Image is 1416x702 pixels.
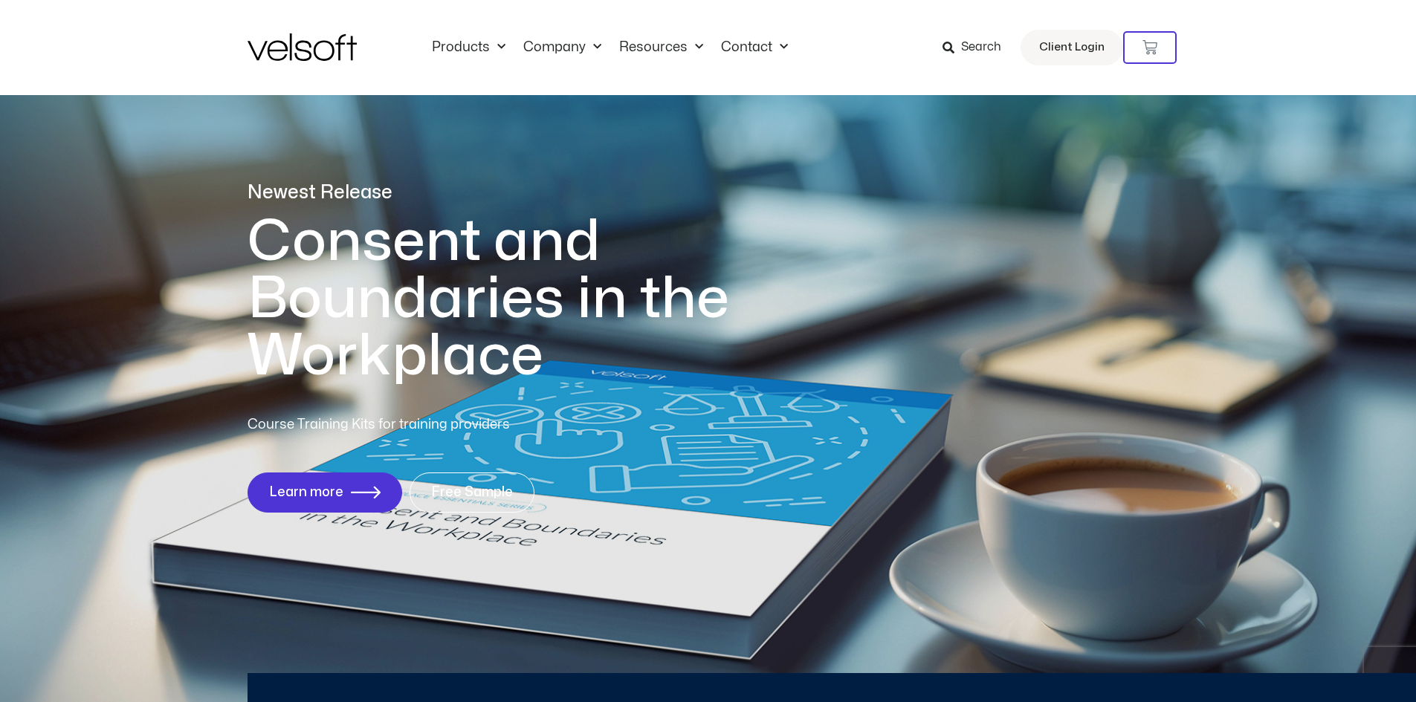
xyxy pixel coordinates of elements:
[961,38,1001,57] span: Search
[269,485,343,500] span: Learn more
[410,472,534,513] a: Free Sample
[248,33,357,61] img: Velsoft Training Materials
[431,485,513,500] span: Free Sample
[248,180,790,206] p: Newest Release
[1021,30,1123,65] a: Client Login
[248,415,618,435] p: Course Training Kits for training providers
[712,39,797,56] a: ContactMenu Toggle
[248,213,790,385] h1: Consent and Boundaries in the Workplace
[514,39,610,56] a: CompanyMenu Toggle
[423,39,514,56] a: ProductsMenu Toggle
[610,39,712,56] a: ResourcesMenu Toggle
[423,39,797,56] nav: Menu
[943,35,1012,60] a: Search
[248,472,402,513] a: Learn more
[1039,38,1105,57] span: Client Login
